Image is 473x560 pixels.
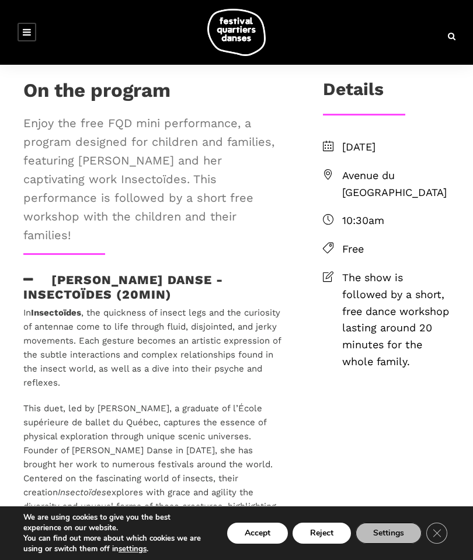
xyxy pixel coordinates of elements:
span: Enjoy the free FQD mini performance, a program designed for children and families, featuring [PER... [23,114,285,244]
button: Reject [293,523,351,544]
p: We are using cookies to give you the best experience on our website. [23,512,211,533]
img: logo-fqd-med [207,9,266,56]
span: Avenue du [GEOGRAPHIC_DATA] [342,167,450,201]
p: You can find out more about which cookies we are using or switch them off in . [23,533,211,554]
p: In , the quickness of insect legs and the curiosity of antennae come to life through fluid, disjo... [23,306,285,390]
button: Settings [356,523,422,544]
button: settings [119,544,147,554]
span: [DATE] [342,139,450,156]
em: Insectoïdes [58,487,106,498]
span: Free [342,241,450,258]
button: Close GDPR Cookie Banner [426,523,447,544]
h3: Details [323,79,384,108]
h3: [PERSON_NAME] Danse - Insectoïdes (20min) [23,272,285,302]
span: The show is followed by a short, free dance workshop lasting around 20 minutes for the whole family. [342,269,450,370]
strong: Insectoïdes [31,307,81,318]
button: Accept [227,523,288,544]
span: 10:30am [342,212,450,229]
h1: On the program [23,79,171,108]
